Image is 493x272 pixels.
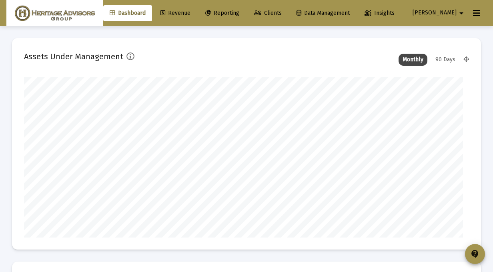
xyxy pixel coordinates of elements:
[470,249,480,259] mat-icon: contact_support
[103,5,152,21] a: Dashboard
[358,5,401,21] a: Insights
[403,5,467,21] button: [PERSON_NAME]
[160,10,190,16] span: Revenue
[24,50,123,63] h2: Assets Under Management
[205,10,239,16] span: Reporting
[399,54,427,66] div: Monthly
[110,10,146,16] span: Dashboard
[290,5,356,21] a: Data Management
[199,5,246,21] a: Reporting
[365,10,395,16] span: Insights
[248,5,288,21] a: Clients
[297,10,350,16] span: Data Management
[413,10,457,16] span: [PERSON_NAME]
[457,5,466,21] mat-icon: arrow_drop_down
[431,54,459,66] div: 90 Days
[254,10,282,16] span: Clients
[154,5,197,21] a: Revenue
[12,5,97,21] img: Dashboard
